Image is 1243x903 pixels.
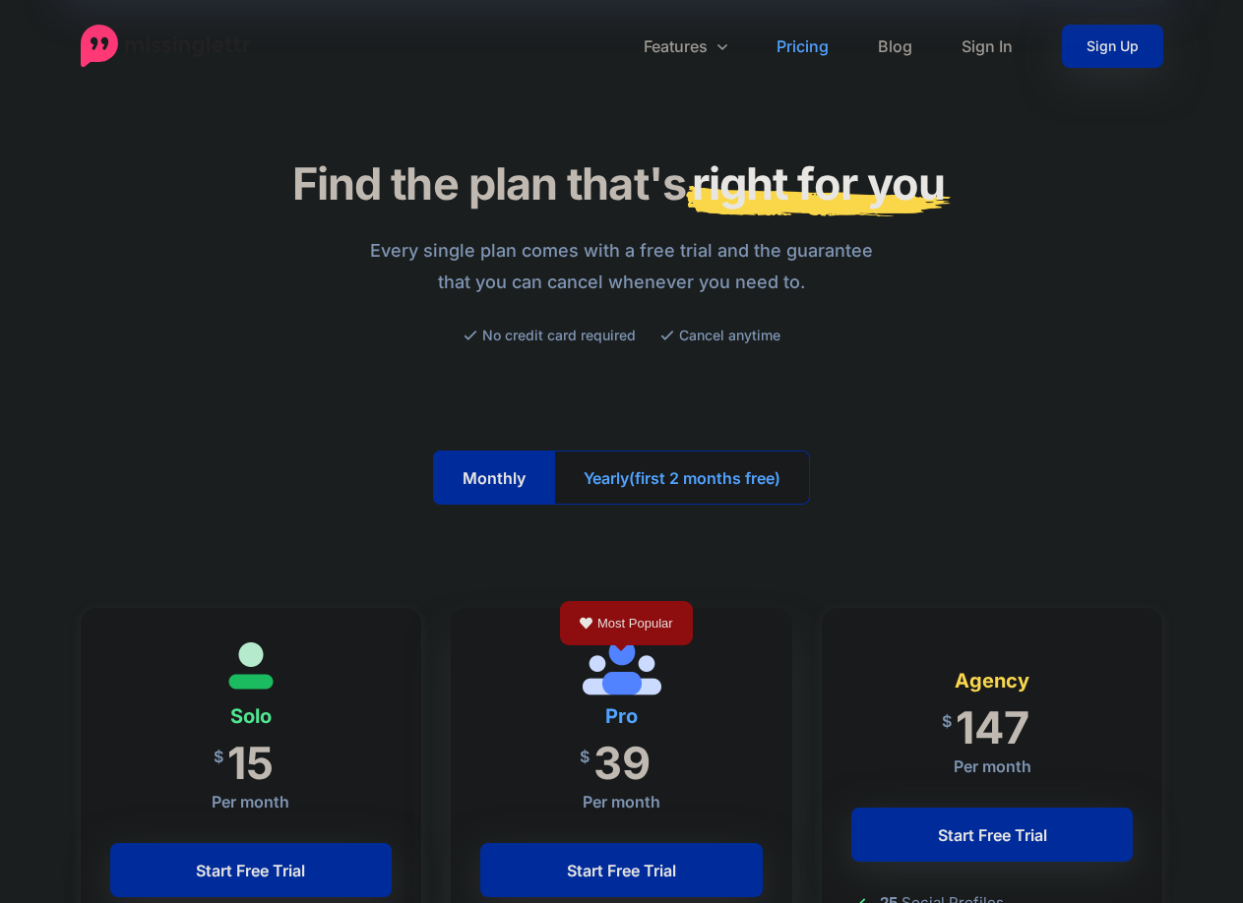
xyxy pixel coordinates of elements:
[580,735,590,779] span: $
[480,843,763,897] a: Start Free Trial
[214,735,223,779] span: $
[433,451,555,505] button: Monthly
[227,736,274,790] span: 15
[110,790,393,813] p: Per month
[619,25,752,68] a: Features
[629,462,780,494] span: (first 2 months free)
[464,323,636,347] li: No credit card required
[358,235,885,298] p: Every single plan comes with a free trial and the guarantee that you can cancel whenever you need...
[560,601,693,645] div: Most Popular
[81,156,1163,211] h1: Find the plan that's
[942,699,952,744] span: $
[480,790,763,813] p: Per month
[851,808,1134,862] a: Start Free Trial
[853,25,937,68] a: Blog
[851,665,1134,696] h4: Agency
[1062,25,1163,68] a: Sign Up
[110,843,393,897] a: Start Free Trial
[110,700,393,732] h4: Solo
[660,323,780,347] li: Cancel anytime
[480,700,763,732] h4: Pro
[937,25,1037,68] a: Sign In
[851,754,1134,778] p: Per month
[956,700,1029,754] span: 147
[752,25,853,68] a: Pricing
[593,736,651,790] span: 39
[686,156,951,216] mark: right for you
[81,25,251,68] a: Home
[554,451,810,505] button: Yearly(first 2 months free)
